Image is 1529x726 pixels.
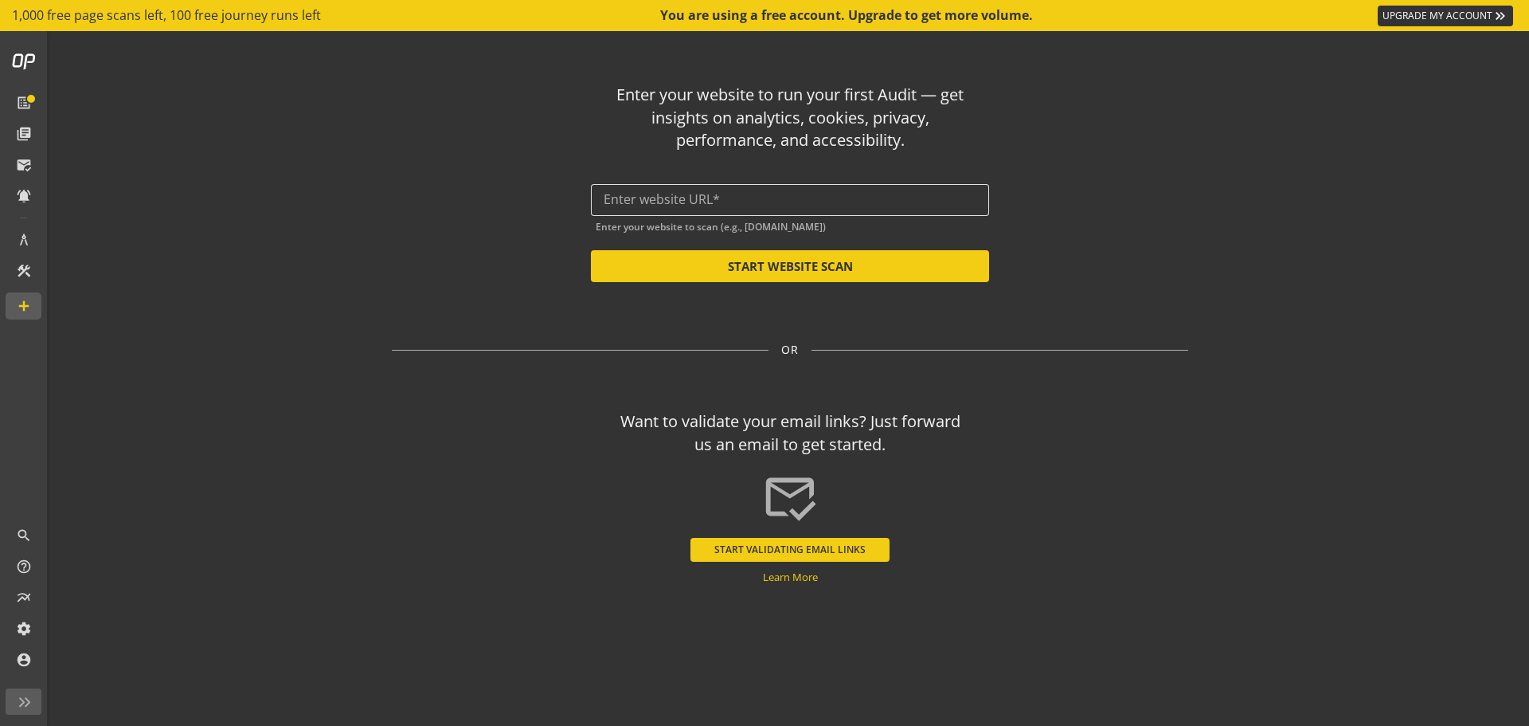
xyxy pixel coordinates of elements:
div: You are using a free account. Upgrade to get more volume. [660,6,1034,25]
mat-icon: search [16,528,32,544]
mat-icon: keyboard_double_arrow_right [1492,8,1508,24]
mat-icon: notifications_active [16,188,32,204]
mat-icon: mark_email_read [16,157,32,173]
button: START VALIDATING EMAIL LINKS [690,538,890,562]
span: 1,000 free page scans left, 100 free journey runs left [12,6,321,25]
mat-icon: architecture [16,232,32,248]
mat-icon: settings [16,621,32,637]
div: Want to validate your email links? Just forward us an email to get started. [613,410,968,456]
div: Enter your website to run your first Audit — get insights on analytics, cookies, privacy, perform... [613,84,968,152]
mat-icon: list_alt [16,95,32,111]
input: Enter website URL* [604,192,976,207]
mat-icon: construction [16,263,32,279]
mat-icon: multiline_chart [16,590,32,606]
mat-hint: Enter your website to scan (e.g., [DOMAIN_NAME]) [596,218,826,233]
mat-icon: library_books [16,126,32,142]
a: UPGRADE MY ACCOUNT [1378,6,1513,26]
mat-icon: mark_email_read [762,469,818,525]
a: Learn More [763,570,818,584]
mat-icon: account_circle [16,652,32,668]
span: OR [781,342,799,358]
button: START WEBSITE SCAN [591,250,989,282]
mat-icon: add [16,298,32,314]
mat-icon: help_outline [16,559,32,575]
